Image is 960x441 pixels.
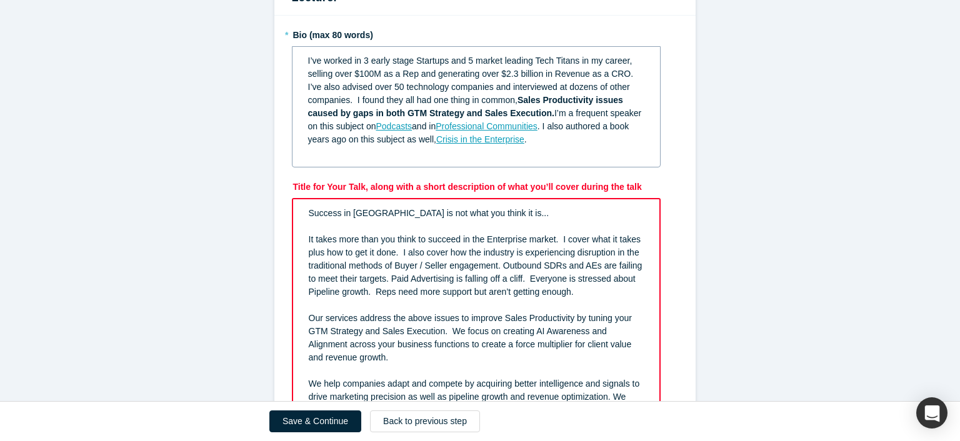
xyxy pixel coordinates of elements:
[376,121,412,131] a: Podcasts
[292,46,661,167] div: rdw-wrapper
[269,410,361,432] button: Save & Continue
[412,121,436,131] span: and in
[370,410,480,432] button: Back to previous step
[436,121,537,131] a: Professional Communities
[309,313,634,362] span: Our services address the above issues to improve Sales Productivity by tuning your GTM Strategy a...
[308,56,638,105] span: I’ve worked in 3 early stage Startups and 5 market leading Tech Titans in my career, selling over...
[292,24,678,42] label: Bio (max 80 words)
[292,176,678,194] label: Title for Your Talk, along with a short description of what you’ll cover during the talk
[309,234,645,297] span: It takes more than you think to succeed in the Enterprise market. I cover what it takes plus how ...
[309,208,549,218] span: Success in [GEOGRAPHIC_DATA] is not what you think it is...
[301,51,652,163] div: rdw-editor
[524,134,527,144] span: .
[436,134,524,144] a: Crisis in the Enterprise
